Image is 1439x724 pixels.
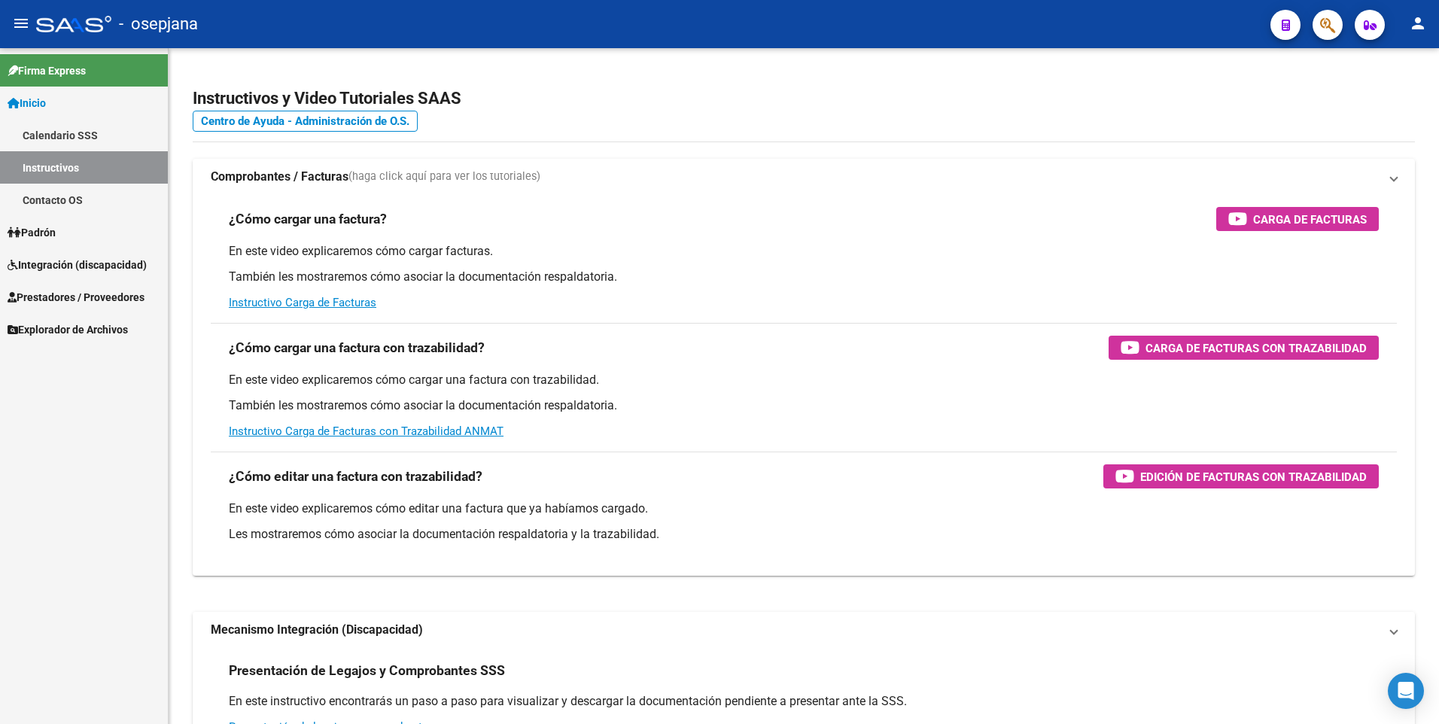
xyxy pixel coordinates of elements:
mat-expansion-panel-header: Mecanismo Integración (Discapacidad) [193,612,1415,648]
button: Edición de Facturas con Trazabilidad [1103,464,1379,488]
h3: Presentación de Legajos y Comprobantes SSS [229,660,505,681]
button: Carga de Facturas [1216,207,1379,231]
h3: ¿Cómo editar una factura con trazabilidad? [229,466,482,487]
p: En este video explicaremos cómo cargar facturas. [229,243,1379,260]
div: Open Intercom Messenger [1388,673,1424,709]
span: Padrón [8,224,56,241]
button: Carga de Facturas con Trazabilidad [1109,336,1379,360]
p: En este video explicaremos cómo cargar una factura con trazabilidad. [229,372,1379,388]
a: Instructivo Carga de Facturas con Trazabilidad ANMAT [229,424,503,438]
span: Edición de Facturas con Trazabilidad [1140,467,1367,486]
mat-icon: menu [12,14,30,32]
p: En este instructivo encontrarás un paso a paso para visualizar y descargar la documentación pendi... [229,693,1379,710]
span: Inicio [8,95,46,111]
span: Carga de Facturas [1253,210,1367,229]
p: También les mostraremos cómo asociar la documentación respaldatoria. [229,397,1379,414]
span: - osepjana [119,8,198,41]
span: (haga click aquí para ver los tutoriales) [348,169,540,185]
p: En este video explicaremos cómo editar una factura que ya habíamos cargado. [229,500,1379,517]
a: Instructivo Carga de Facturas [229,296,376,309]
span: Explorador de Archivos [8,321,128,338]
mat-expansion-panel-header: Comprobantes / Facturas(haga click aquí para ver los tutoriales) [193,159,1415,195]
span: Integración (discapacidad) [8,257,147,273]
p: También les mostraremos cómo asociar la documentación respaldatoria. [229,269,1379,285]
h3: ¿Cómo cargar una factura con trazabilidad? [229,337,485,358]
mat-icon: person [1409,14,1427,32]
strong: Mecanismo Integración (Discapacidad) [211,622,423,638]
a: Centro de Ayuda - Administración de O.S. [193,111,418,132]
h3: ¿Cómo cargar una factura? [229,208,387,230]
span: Carga de Facturas con Trazabilidad [1145,339,1367,357]
span: Prestadores / Proveedores [8,289,145,306]
h2: Instructivos y Video Tutoriales SAAS [193,84,1415,113]
strong: Comprobantes / Facturas [211,169,348,185]
div: Comprobantes / Facturas(haga click aquí para ver los tutoriales) [193,195,1415,576]
span: Firma Express [8,62,86,79]
p: Les mostraremos cómo asociar la documentación respaldatoria y la trazabilidad. [229,526,1379,543]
